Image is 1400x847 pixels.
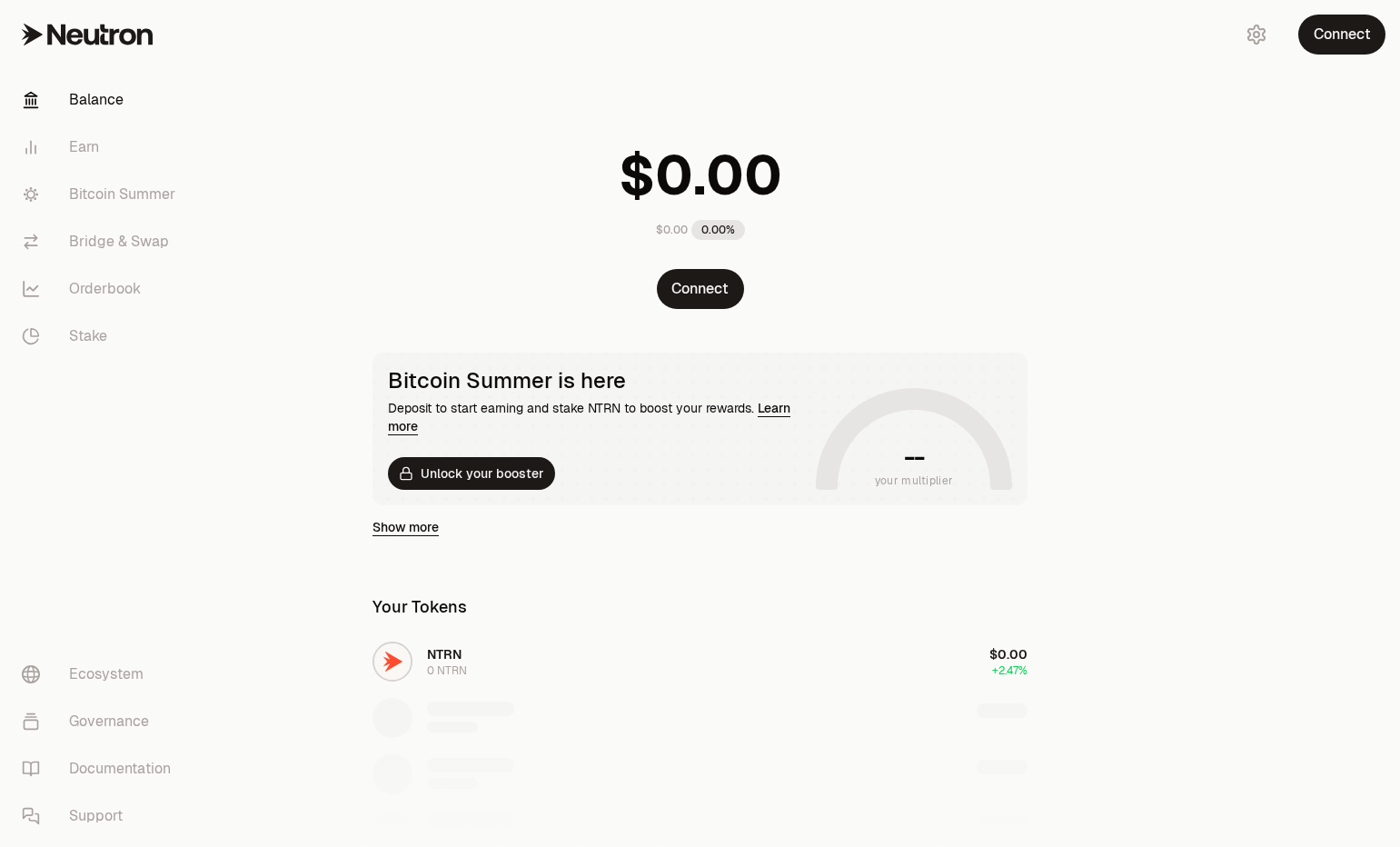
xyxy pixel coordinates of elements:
[1298,15,1385,55] button: Connect
[372,518,439,536] a: Show more
[7,124,196,171] a: Earn
[7,76,196,124] a: Balance
[656,223,688,237] div: $0.00
[7,651,196,698] a: Ecosystem
[372,594,467,620] div: Your Tokens
[7,698,196,745] a: Governance
[7,313,196,360] a: Stake
[7,265,196,313] a: Orderbook
[657,269,744,309] button: Connect
[388,368,809,394] div: Bitcoin Summer is here
[7,171,196,218] a: Bitcoin Summer
[388,399,809,435] div: Deposit to start earning and stake NTRN to boost your rewards.
[875,472,954,490] span: your multiplier
[691,220,745,240] div: 0.00%
[7,792,196,840] a: Support
[388,457,555,490] button: Unlock your booster
[904,443,925,472] h1: --
[7,218,196,265] a: Bridge & Swap
[7,745,196,792] a: Documentation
